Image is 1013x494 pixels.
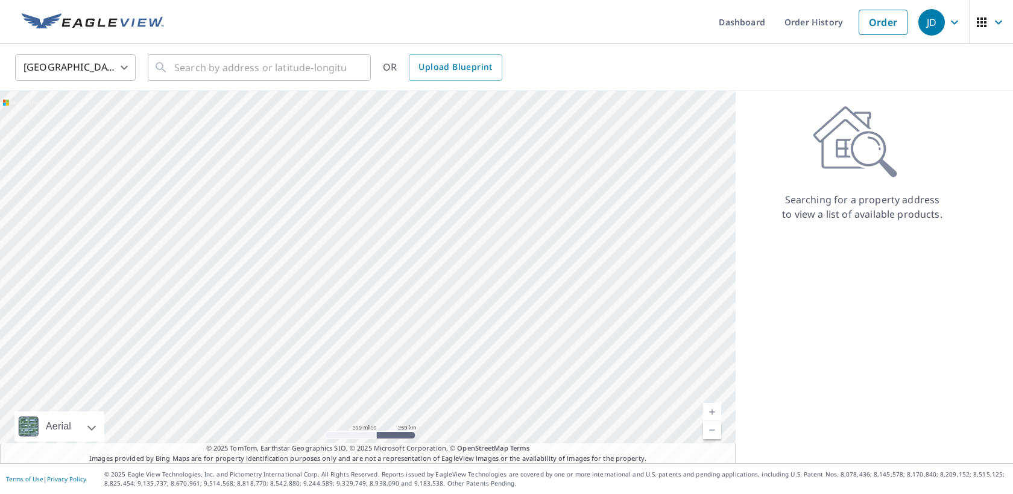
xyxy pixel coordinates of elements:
[174,51,346,84] input: Search by address or latitude-longitude
[418,60,492,75] span: Upload Blueprint
[6,475,86,483] p: |
[457,443,508,452] a: OpenStreetMap
[6,475,43,483] a: Terms of Use
[703,403,721,421] a: Current Level 5, Zoom In
[206,443,530,454] span: © 2025 TomTom, Earthstar Geographics SIO, © 2025 Microsoft Corporation, ©
[22,13,164,31] img: EV Logo
[510,443,530,452] a: Terms
[703,421,721,439] a: Current Level 5, Zoom Out
[15,51,136,84] div: [GEOGRAPHIC_DATA]
[47,475,86,483] a: Privacy Policy
[14,411,104,442] div: Aerial
[383,54,502,81] div: OR
[781,192,943,221] p: Searching for a property address to view a list of available products.
[104,470,1007,488] p: © 2025 Eagle View Technologies, Inc. and Pictometry International Corp. All Rights Reserved. Repo...
[409,54,502,81] a: Upload Blueprint
[859,10,907,35] a: Order
[42,411,75,442] div: Aerial
[918,9,945,36] div: JD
